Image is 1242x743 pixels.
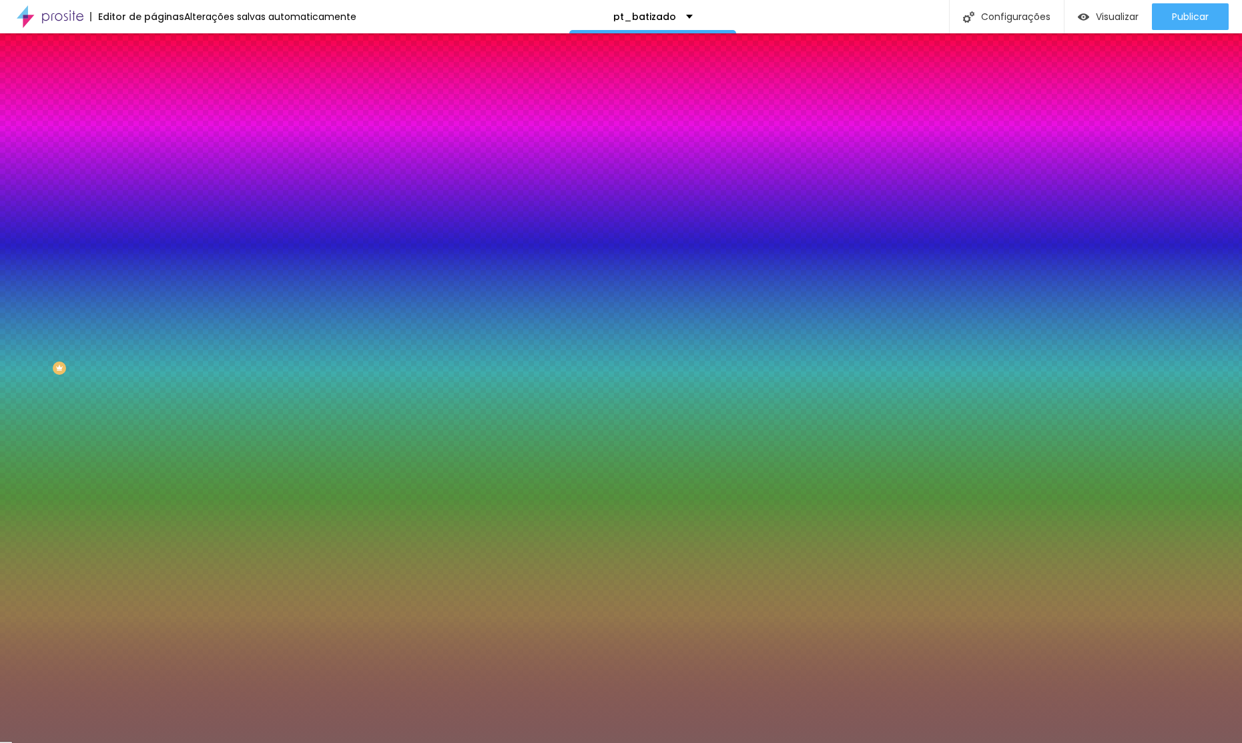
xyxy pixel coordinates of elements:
div: Editor de páginas [90,12,184,21]
button: Visualizar [1064,3,1152,30]
div: Alterações salvas automaticamente [184,12,356,21]
span: Publicar [1172,11,1209,22]
span: Visualizar [1096,11,1139,22]
button: Publicar [1152,3,1229,30]
p: pt_batizado [613,12,676,21]
img: view-1.svg [1078,11,1089,23]
img: Icone [963,11,974,23]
